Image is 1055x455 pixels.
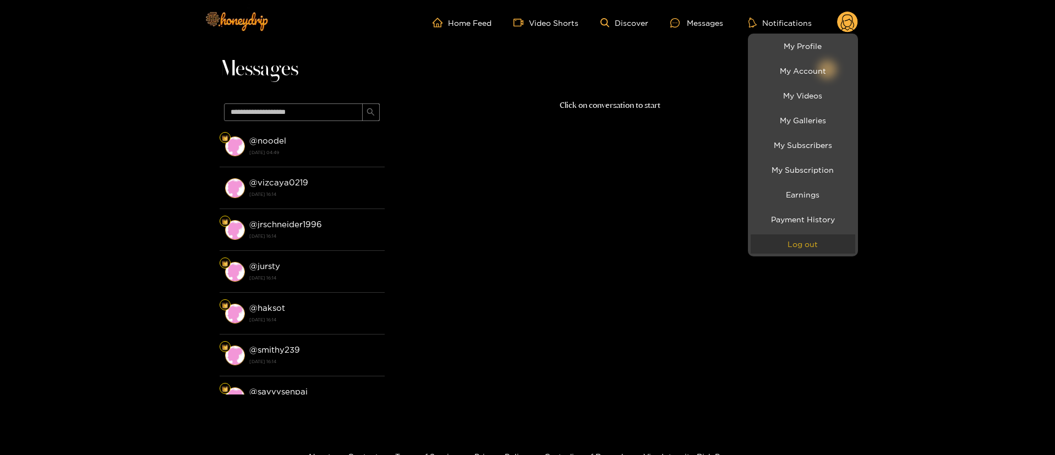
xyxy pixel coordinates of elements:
a: My Subscription [751,160,855,179]
a: Earnings [751,185,855,204]
a: My Profile [751,36,855,56]
a: My Galleries [751,111,855,130]
button: Log out [751,234,855,254]
a: Payment History [751,210,855,229]
a: My Account [751,61,855,80]
a: My Subscribers [751,135,855,155]
a: My Videos [751,86,855,105]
